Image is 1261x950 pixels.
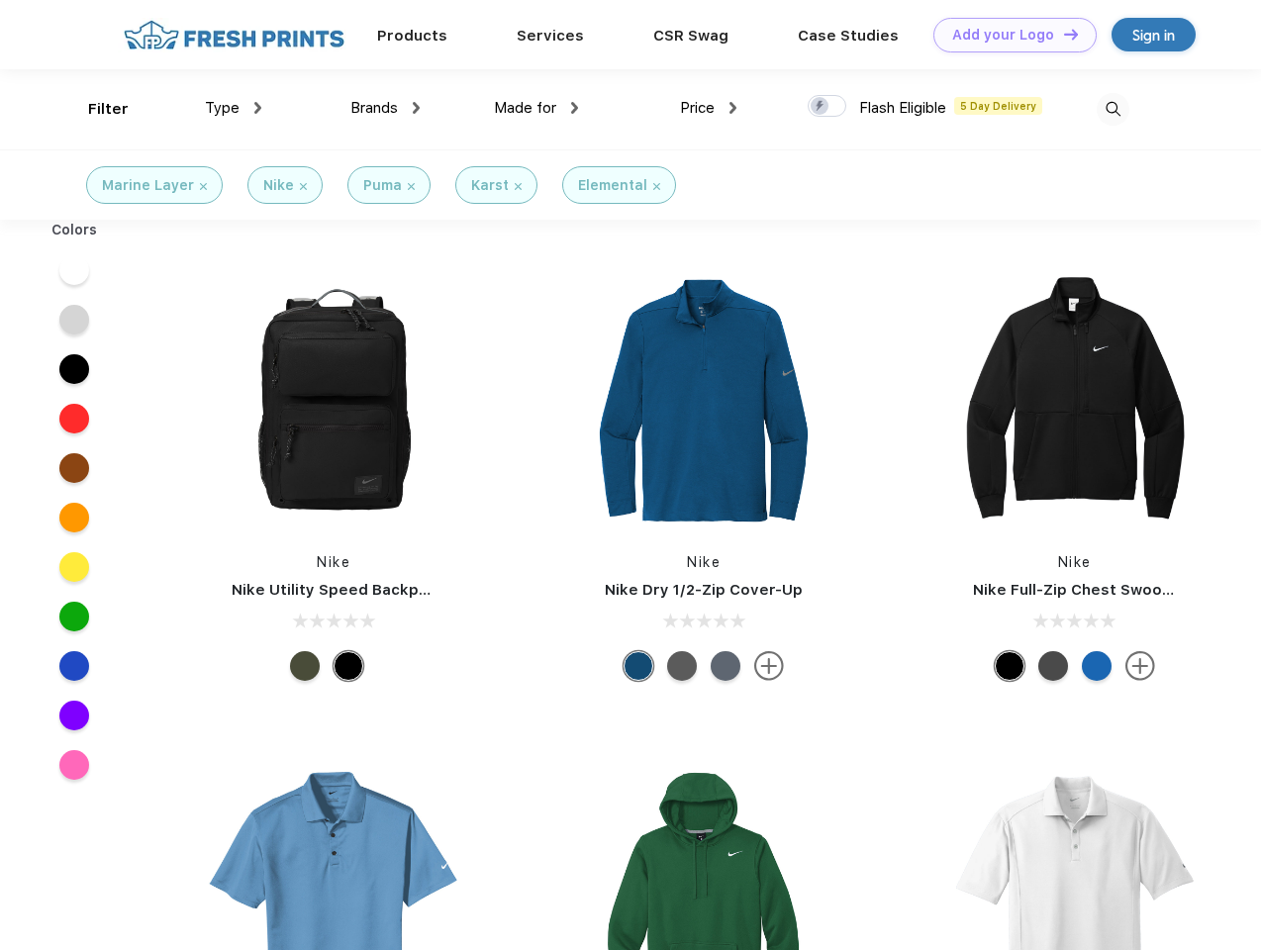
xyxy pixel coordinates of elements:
div: Royal [1082,651,1112,681]
span: Price [680,99,715,117]
a: Nike [1058,554,1092,570]
img: dropdown.png [571,102,578,114]
a: Nike Utility Speed Backpack [232,581,445,599]
span: Type [205,99,240,117]
div: Anthracite [1038,651,1068,681]
div: Add your Logo [952,27,1054,44]
div: Marine Layer [102,175,194,196]
a: Nike [687,554,721,570]
a: Sign in [1112,18,1196,51]
img: filter_cancel.svg [515,183,522,190]
div: Gym Blue [624,651,653,681]
div: Cargo Khaki [290,651,320,681]
img: filter_cancel.svg [300,183,307,190]
a: Nike Dry 1/2-Zip Cover-Up [605,581,803,599]
img: func=resize&h=266 [572,269,835,532]
img: func=resize&h=266 [202,269,465,532]
a: CSR Swag [653,27,728,45]
div: Colors [37,220,113,240]
span: 5 Day Delivery [954,97,1042,115]
img: dropdown.png [729,102,736,114]
img: filter_cancel.svg [653,183,660,190]
div: Navy Heather [711,651,740,681]
img: dropdown.png [413,102,420,114]
div: Puma [363,175,402,196]
div: Elemental [578,175,647,196]
div: Black Heather [667,651,697,681]
div: Filter [88,98,129,121]
div: Karst [471,175,509,196]
a: Nike [317,554,350,570]
img: dropdown.png [254,102,261,114]
a: Products [377,27,447,45]
img: desktop_search.svg [1097,93,1129,126]
img: filter_cancel.svg [200,183,207,190]
img: func=resize&h=266 [943,269,1207,532]
span: Made for [494,99,556,117]
div: Sign in [1132,24,1175,47]
span: Flash Eligible [859,99,946,117]
img: DT [1064,29,1078,40]
img: filter_cancel.svg [408,183,415,190]
div: Black [995,651,1024,681]
div: Black [334,651,363,681]
img: more.svg [754,651,784,681]
img: fo%20logo%202.webp [118,18,350,52]
img: more.svg [1125,651,1155,681]
span: Brands [350,99,398,117]
a: Nike Full-Zip Chest Swoosh Jacket [973,581,1236,599]
a: Services [517,27,584,45]
div: Nike [263,175,294,196]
